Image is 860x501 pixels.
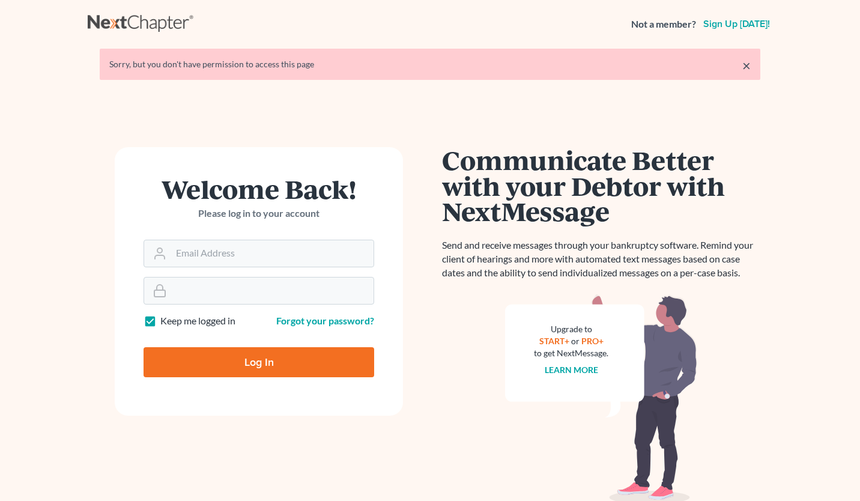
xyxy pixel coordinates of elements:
input: Email Address [171,240,374,267]
div: Sorry, but you don't have permission to access this page [109,58,751,70]
a: Sign up [DATE]! [701,19,772,29]
label: Keep me logged in [160,314,235,328]
h1: Communicate Better with your Debtor with NextMessage [442,147,760,224]
a: × [742,58,751,73]
div: Upgrade to [534,323,608,335]
span: or [571,336,580,346]
strong: Not a member? [631,17,696,31]
input: Log In [144,347,374,377]
a: START+ [539,336,569,346]
div: to get NextMessage. [534,347,608,359]
p: Send and receive messages through your bankruptcy software. Remind your client of hearings and mo... [442,238,760,280]
a: PRO+ [581,336,604,346]
a: Learn more [545,365,598,375]
a: Forgot your password? [276,315,374,326]
p: Please log in to your account [144,207,374,220]
h1: Welcome Back! [144,176,374,202]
